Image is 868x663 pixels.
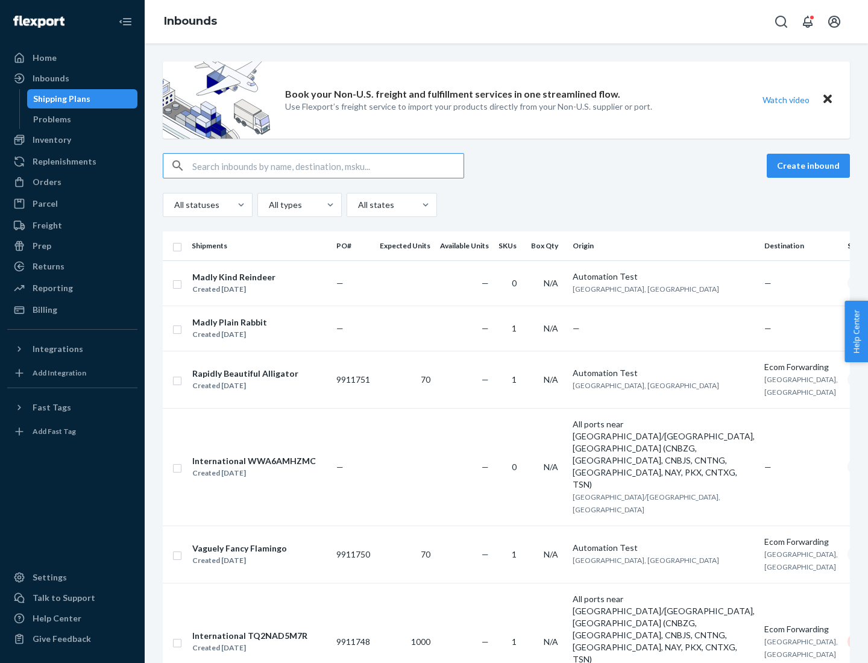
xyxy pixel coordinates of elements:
div: Automation Test [573,271,755,283]
a: Settings [7,568,137,587]
button: Integrations [7,339,137,359]
div: Give Feedback [33,633,91,645]
span: — [336,323,344,333]
button: Open Search Box [769,10,793,34]
button: Open notifications [796,10,820,34]
span: 0 [512,462,517,472]
button: Close Navigation [113,10,137,34]
div: Created [DATE] [192,328,267,341]
div: Add Integration [33,368,86,378]
p: Use Flexport’s freight service to import your products directly from your Non-U.S. supplier or port. [285,101,652,113]
span: 0 [512,278,517,288]
div: Ecom Forwarding [764,361,838,373]
input: All types [268,199,269,211]
span: [GEOGRAPHIC_DATA], [GEOGRAPHIC_DATA] [573,284,719,294]
td: 9911750 [332,526,375,583]
span: N/A [544,323,558,333]
span: — [764,278,772,288]
div: Shipping Plans [33,93,90,105]
span: — [482,374,489,385]
span: 1 [512,549,517,559]
th: SKUs [494,231,526,260]
button: Fast Tags [7,398,137,417]
a: Returns [7,257,137,276]
span: — [573,323,580,333]
div: Problems [33,113,71,125]
div: Automation Test [573,367,755,379]
button: Open account menu [822,10,846,34]
a: Problems [27,110,138,129]
span: — [482,278,489,288]
span: — [764,323,772,333]
span: [GEOGRAPHIC_DATA]/[GEOGRAPHIC_DATA], [GEOGRAPHIC_DATA] [573,492,720,514]
div: Settings [33,571,67,583]
div: Integrations [33,343,83,355]
div: Add Fast Tag [33,426,76,436]
a: Shipping Plans [27,89,138,108]
a: Replenishments [7,152,137,171]
div: Billing [33,304,57,316]
span: N/A [544,549,558,559]
a: Billing [7,300,137,319]
div: International WWA6AMHZMC [192,455,316,467]
div: Home [33,52,57,64]
th: Destination [759,231,843,260]
div: Fast Tags [33,401,71,413]
a: Home [7,48,137,68]
span: N/A [544,636,558,647]
div: Returns [33,260,64,272]
input: Search inbounds by name, destination, msku... [192,154,464,178]
input: All states [357,199,358,211]
span: — [482,323,489,333]
a: Inbounds [164,14,217,28]
a: Help Center [7,609,137,628]
div: Rapidly Beautiful Alligator [192,368,298,380]
a: Prep [7,236,137,256]
div: Prep [33,240,51,252]
div: All ports near [GEOGRAPHIC_DATA]/[GEOGRAPHIC_DATA], [GEOGRAPHIC_DATA] (CNBZG, [GEOGRAPHIC_DATA], ... [573,418,755,491]
span: — [336,462,344,472]
span: 1 [512,323,517,333]
th: Box Qty [526,231,568,260]
span: [GEOGRAPHIC_DATA], [GEOGRAPHIC_DATA] [573,556,719,565]
th: Shipments [187,231,332,260]
div: Created [DATE] [192,467,316,479]
div: Freight [33,219,62,231]
div: Parcel [33,198,58,210]
div: Help Center [33,612,81,624]
button: Watch video [755,91,817,108]
span: [GEOGRAPHIC_DATA], [GEOGRAPHIC_DATA] [764,550,838,571]
div: Created [DATE] [192,283,275,295]
div: Replenishments [33,156,96,168]
a: Freight [7,216,137,235]
div: Created [DATE] [192,380,298,392]
span: [GEOGRAPHIC_DATA], [GEOGRAPHIC_DATA] [573,381,719,390]
span: 1000 [411,636,430,647]
th: PO# [332,231,375,260]
span: N/A [544,462,558,472]
span: — [764,462,772,472]
button: Create inbound [767,154,850,178]
span: 70 [421,549,430,559]
span: 70 [421,374,430,385]
button: Help Center [844,301,868,362]
span: — [336,278,344,288]
div: Ecom Forwarding [764,623,838,635]
th: Expected Units [375,231,435,260]
div: Orders [33,176,61,188]
div: Madly Kind Reindeer [192,271,275,283]
th: Available Units [435,231,494,260]
ol: breadcrumbs [154,4,227,39]
div: Vaguely Fancy Flamingo [192,542,287,555]
div: Created [DATE] [192,642,307,654]
div: Talk to Support [33,592,95,604]
td: 9911751 [332,351,375,408]
span: [GEOGRAPHIC_DATA], [GEOGRAPHIC_DATA] [764,375,838,397]
div: Madly Plain Rabbit [192,316,267,328]
p: Book your Non-U.S. freight and fulfillment services in one streamlined flow. [285,87,620,101]
span: 1 [512,636,517,647]
span: — [482,636,489,647]
div: Inbounds [33,72,69,84]
div: Inventory [33,134,71,146]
